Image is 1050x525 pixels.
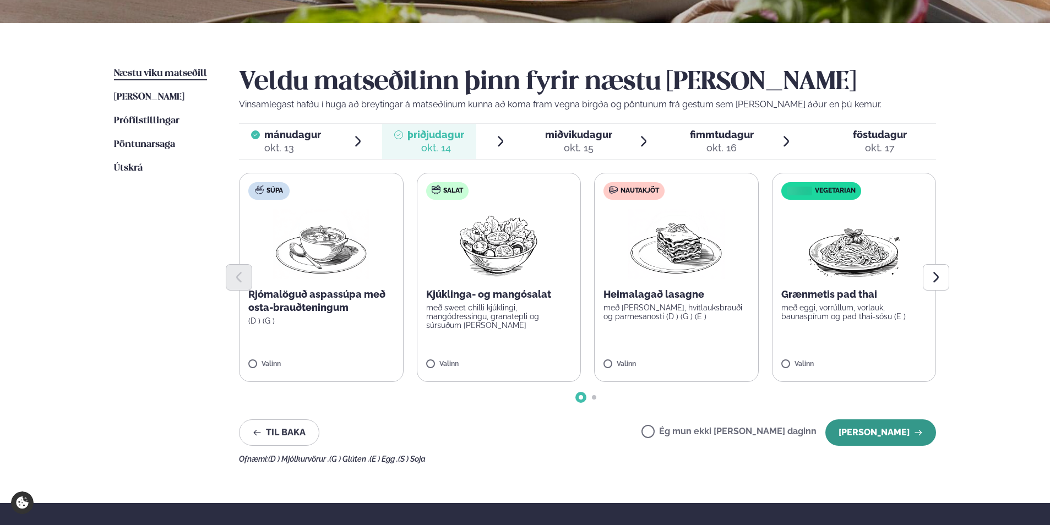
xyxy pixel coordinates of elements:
[784,186,814,196] img: icon
[603,303,749,321] p: með [PERSON_NAME], hvítlauksbrauði og parmesanosti (D ) (G ) (E )
[628,209,725,279] img: Lasagna.png
[114,138,175,151] a: Pöntunarsaga
[443,187,463,195] span: Salat
[806,209,902,279] img: Spagetti.png
[114,140,175,149] span: Pöntunarsaga
[114,69,207,78] span: Næstu viku matseðill
[239,98,936,111] p: Vinsamlegast hafðu í huga að breytingar á matseðlinum kunna að koma fram vegna birgða og pöntunum...
[114,163,143,173] span: Útskrá
[239,419,319,446] button: Til baka
[266,187,283,195] span: Súpa
[114,114,179,128] a: Prófílstillingar
[407,141,464,155] div: okt. 14
[264,129,321,140] span: mánudagur
[239,67,936,98] h2: Veldu matseðilinn þinn fyrir næstu [PERSON_NAME]
[781,288,927,301] p: Grænmetis pad thai
[114,92,184,102] span: [PERSON_NAME]
[603,288,749,301] p: Heimalagað lasagne
[369,455,398,463] span: (E ) Egg ,
[114,116,179,125] span: Prófílstillingar
[450,209,547,279] img: Salad.png
[255,185,264,194] img: soup.svg
[781,303,927,321] p: með eggi, vorrúllum, vorlauk, baunaspírum og pad thai-sósu (E )
[268,455,329,463] span: (D ) Mjólkurvörur ,
[248,288,394,314] p: Rjómalöguð aspassúpa með osta-brauðteningum
[853,129,907,140] span: föstudagur
[853,141,907,155] div: okt. 17
[923,264,949,291] button: Next slide
[592,395,596,400] span: Go to slide 2
[825,419,936,446] button: [PERSON_NAME]
[690,129,754,140] span: fimmtudagur
[114,67,207,80] a: Næstu viku matseðill
[545,141,612,155] div: okt. 15
[432,185,440,194] img: salad.svg
[545,129,612,140] span: miðvikudagur
[407,129,464,140] span: þriðjudagur
[398,455,426,463] span: (S ) Soja
[114,162,143,175] a: Útskrá
[329,455,369,463] span: (G ) Glúten ,
[815,187,856,195] span: Vegetarian
[609,185,618,194] img: beef.svg
[11,491,34,514] a: Cookie settings
[248,316,394,325] p: (D ) (G )
[579,395,583,400] span: Go to slide 1
[114,91,184,104] a: [PERSON_NAME]
[264,141,321,155] div: okt. 13
[426,303,572,330] p: með sweet chilli kjúklingi, mangódressingu, granatepli og súrsuðum [PERSON_NAME]
[690,141,754,155] div: okt. 16
[426,288,572,301] p: Kjúklinga- og mangósalat
[239,455,936,463] div: Ofnæmi:
[273,209,369,279] img: Soup.png
[226,264,252,291] button: Previous slide
[621,187,659,195] span: Nautakjöt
